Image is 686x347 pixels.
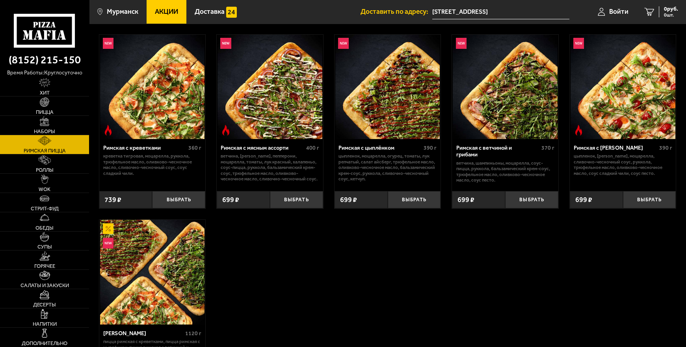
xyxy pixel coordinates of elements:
[218,35,322,139] img: Римская с мясным ассорти
[424,145,437,151] span: 390 г
[664,6,678,12] span: 0 руб.
[100,35,205,139] img: Римская с креветками
[573,125,584,135] img: Острое блюдо
[103,330,183,337] div: [PERSON_NAME]
[37,244,52,249] span: Супы
[306,145,319,151] span: 400 г
[270,191,323,208] button: Выбрать
[456,38,467,48] img: Новинка
[35,225,54,230] span: Обеды
[623,191,676,208] button: Выбрать
[185,330,201,337] span: 1120 г
[575,196,592,203] span: 699 ₽
[505,191,558,208] button: Выбрать
[103,223,113,234] img: Акционный
[107,8,138,15] span: Мурманск
[541,145,554,151] span: 370 г
[361,8,432,15] span: Доставить по адресу:
[103,125,113,135] img: Острое блюдо
[99,35,205,139] a: НовинкаОстрое блюдоРимская с креветками
[100,220,205,325] img: Мама Миа
[152,191,205,208] button: Выбрать
[338,145,422,151] div: Римская с цыплёнком
[36,167,54,173] span: Роллы
[340,196,357,203] span: 699 ₽
[34,263,55,269] span: Горячее
[457,196,474,203] span: 699 ₽
[664,13,678,17] span: 0 шт.
[188,145,201,151] span: 360 г
[338,153,437,182] p: цыпленок, моцарелла, огурец, томаты, лук репчатый, салат айсберг, трюфельное масло, оливково-чесн...
[338,38,349,48] img: Новинка
[40,90,50,95] span: Хит
[31,206,59,211] span: Стрит-фуд
[570,35,676,139] a: НовинкаОстрое блюдоРимская с томатами черри
[659,145,672,151] span: 390 г
[222,196,239,203] span: 699 ₽
[99,15,146,24] a: Доставка еды-
[217,35,323,139] a: НовинкаОстрое блюдоРимская с мясным ассорти
[574,153,672,176] p: цыпленок, [PERSON_NAME], моцарелла, сливочно-чесночный соус, руккола, трюфельное масло, оливково-...
[220,38,231,48] img: Новинка
[432,5,569,19] input: Ваш адрес доставки
[452,35,558,139] a: НовинкаРимская с ветчиной и грибами
[571,35,675,139] img: Римская с томатами черри
[20,283,69,288] span: Салаты и закуски
[99,220,205,325] a: АкционныйНовинкаМама Миа
[609,8,628,15] span: Войти
[33,302,56,307] span: Десерты
[335,35,440,139] img: Римская с цыплёнком
[103,238,113,249] img: Новинка
[24,148,66,153] span: Римская пицца
[39,187,50,192] span: WOK
[221,153,319,182] p: ветчина, [PERSON_NAME], пепперони, моцарелла, томаты, лук красный, халапеньо, соус-пицца, руккола...
[36,109,54,115] span: Пицца
[103,38,113,48] img: Новинка
[103,145,186,151] div: Римская с креветками
[388,191,441,208] button: Выбрать
[147,15,169,24] a: Меню-
[155,8,178,15] span: Акции
[220,125,231,135] img: Острое блюдо
[195,8,225,15] span: Доставка
[104,196,121,203] span: 739 ₽
[221,145,304,151] div: Римская с мясным ассорти
[335,35,441,139] a: НовинкаРимская с цыплёнком
[574,145,657,151] div: Римская с [PERSON_NAME]
[34,129,55,134] span: Наборы
[103,153,201,176] p: креветка тигровая, моцарелла, руккола, трюфельное масло, оливково-чесночное масло, сливочно-чесно...
[573,38,584,48] img: Новинка
[453,35,558,139] img: Римская с ветчиной и грибами
[22,341,67,346] span: Дополнительно
[456,145,539,158] div: Римская с ветчиной и грибами
[226,7,237,17] img: 15daf4d41897b9f0e9f617042186c801.svg
[432,5,569,19] span: Северный проезд, 16, подъезд 3
[33,321,57,327] span: Напитки
[456,160,554,183] p: ветчина, шампиньоны, моцарелла, соус-пицца, руккола, бальзамический крем-соус, трюфельное масло, ...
